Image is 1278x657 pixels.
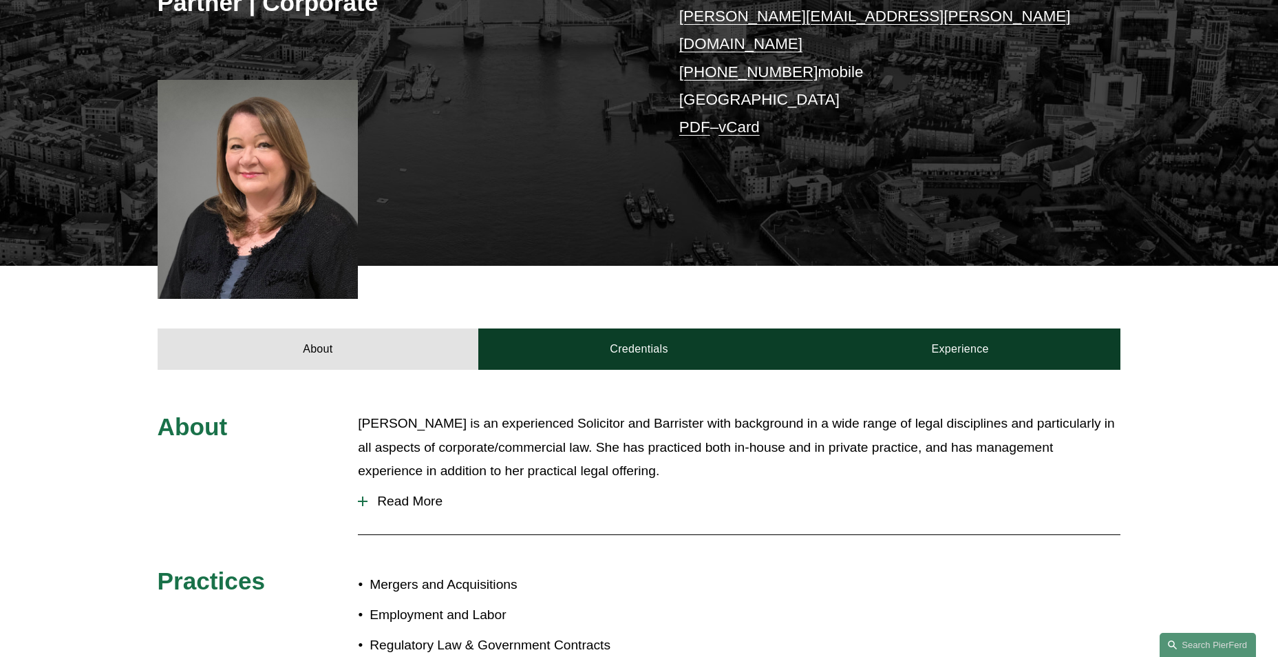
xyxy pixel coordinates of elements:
[679,3,1080,142] p: mobile [GEOGRAPHIC_DATA] –
[679,8,1071,52] a: [PERSON_NAME][EMAIL_ADDRESS][PERSON_NAME][DOMAIN_NAME]
[679,118,710,136] a: PDF
[679,63,818,81] a: [PHONE_NUMBER]
[800,328,1121,370] a: Experience
[718,118,760,136] a: vCard
[158,413,228,440] span: About
[368,494,1120,509] span: Read More
[370,603,639,627] p: Employment and Labor
[158,328,479,370] a: About
[158,567,266,594] span: Practices
[358,483,1120,519] button: Read More
[370,573,639,597] p: Mergers and Acquisitions
[1160,633,1256,657] a: Search this site
[358,412,1120,483] p: [PERSON_NAME] is an experienced Solicitor and Barrister with background in a wide range of legal ...
[478,328,800,370] a: Credentials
